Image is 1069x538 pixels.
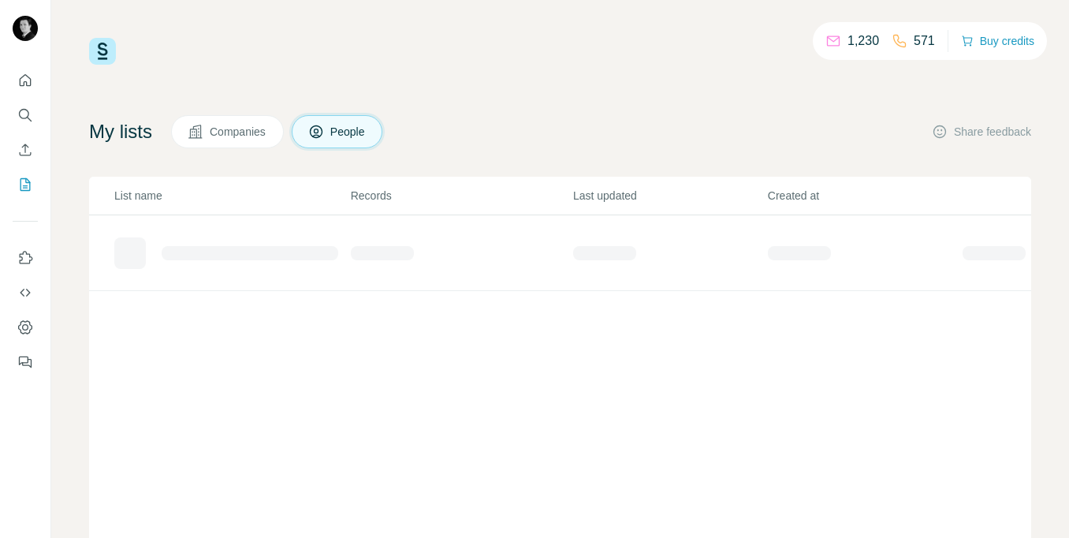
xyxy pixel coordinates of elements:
img: Surfe Logo [89,38,116,65]
img: Avatar [13,16,38,41]
button: My lists [13,170,38,199]
button: Feedback [13,348,38,376]
p: Records [351,188,572,204]
button: Share feedback [932,124,1031,140]
h4: My lists [89,119,152,144]
p: 571 [914,32,935,50]
button: Use Surfe API [13,278,38,307]
span: Companies [210,124,267,140]
button: Enrich CSV [13,136,38,164]
button: Search [13,101,38,129]
button: Quick start [13,66,38,95]
p: List name [114,188,349,204]
button: Use Surfe on LinkedIn [13,244,38,272]
p: Created at [768,188,961,204]
p: 1,230 [847,32,879,50]
p: Last updated [573,188,766,204]
span: People [330,124,367,140]
button: Buy credits [961,30,1034,52]
button: Dashboard [13,313,38,342]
